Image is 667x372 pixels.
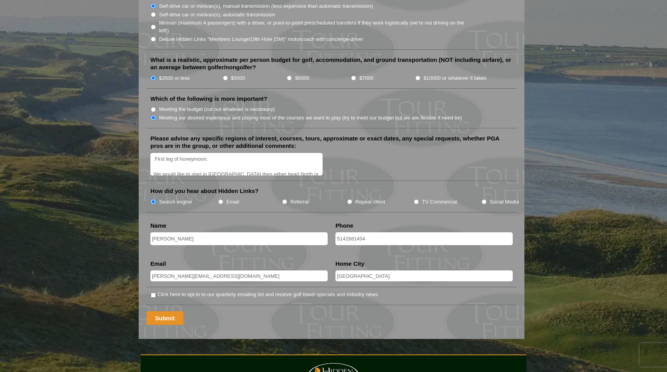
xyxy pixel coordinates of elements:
[150,260,166,268] label: Email
[146,311,184,325] input: Submit
[355,198,385,206] label: Repeat client
[159,19,472,34] label: Minivan (maximum 4 passengers) with a driver, or point-to-point prescheduled transfers if they wo...
[490,198,519,206] label: Social Media
[150,222,166,230] label: Name
[231,74,245,82] label: $5000
[157,291,378,298] label: Click here to opt-in to our quarterly emailing list and receive golf travel specials and industry...
[423,74,486,82] label: $10000 or whatever it takes
[159,11,275,19] label: Self-drive car or minivan(s), automatic transmission
[150,135,513,150] label: Please advise any specific regions of interest, courses, tours, approximate or exact dates, any s...
[150,95,267,103] label: Which of the following is more important?
[150,56,513,71] label: What is a realistic, approximate per person budget for golf, accommodation, and ground transporta...
[150,187,259,195] label: How did you hear about Hidden Links?
[290,198,309,206] label: Referral
[150,153,323,176] textarea: First leg of honeymoon. We would like to start in [GEOGRAPHIC_DATA] then either head North or Wes...
[226,198,239,206] label: Email
[159,74,190,82] label: $3500 or less
[335,222,353,230] label: Phone
[159,114,462,122] label: Meeting our desired experience and playing most of the courses we want to play (try to meet our b...
[422,198,457,206] label: TV Commercial
[359,74,373,82] label: $7000
[159,105,275,113] label: Meeting the budget (cut out whatever is necessary)
[159,2,373,10] label: Self-drive car or minivan(s), manual transmission (less expensive than automatic transmission)
[295,74,309,82] label: $6000
[159,35,363,43] label: Deluxe Hidden Links "Members Lounge/19th Hole (SM)" motorcoach with concierge-driver
[159,198,192,206] label: Search engine
[335,260,364,268] label: Home City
